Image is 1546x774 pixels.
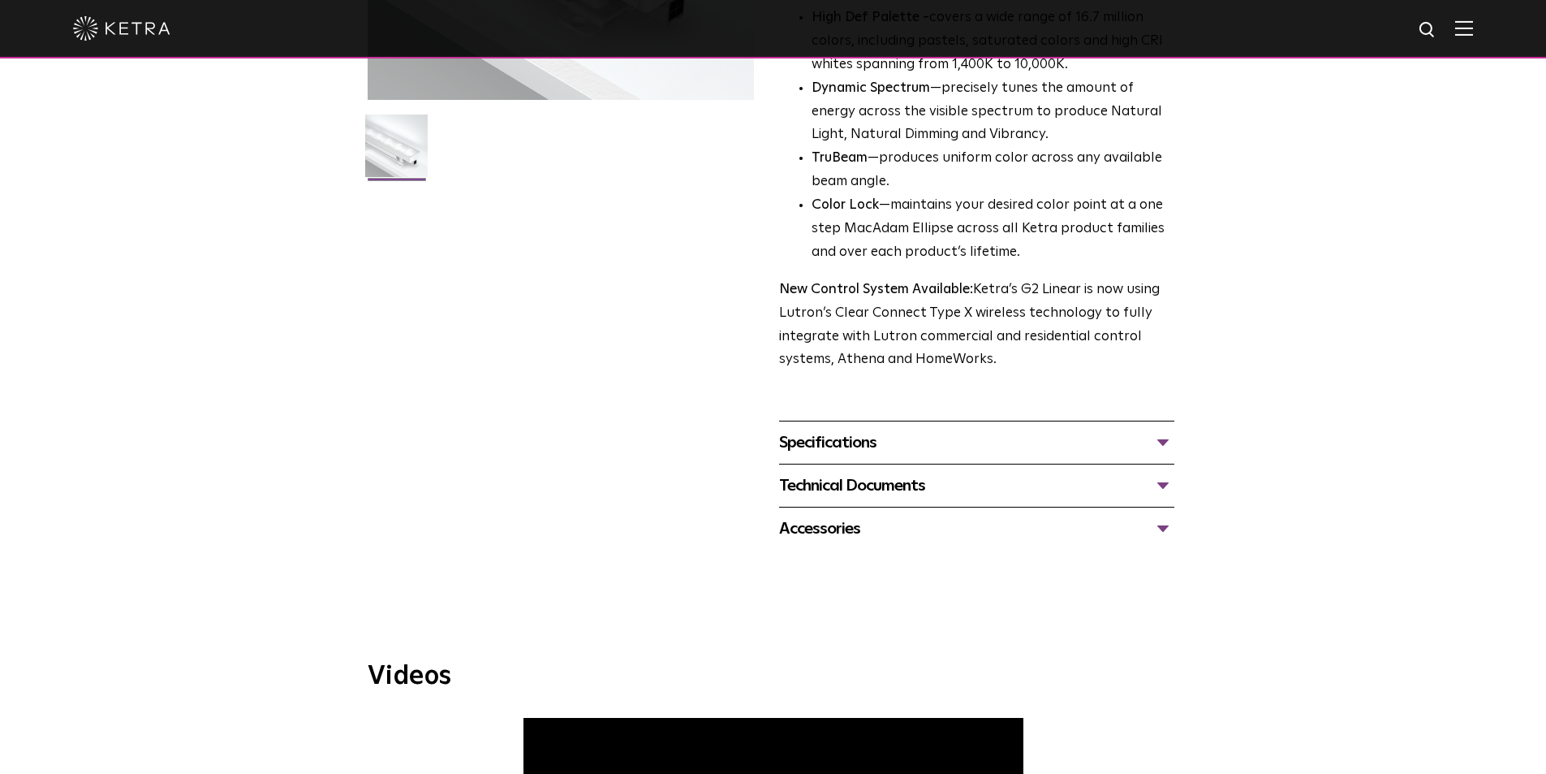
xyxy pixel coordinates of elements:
div: Accessories [779,516,1174,542]
img: search icon [1418,20,1438,41]
li: —precisely tunes the amount of energy across the visible spectrum to produce Natural Light, Natur... [812,77,1174,148]
strong: TruBeam [812,151,868,165]
li: —maintains your desired color point at a one step MacAdam Ellipse across all Ketra product famili... [812,194,1174,265]
strong: Dynamic Spectrum [812,81,930,95]
strong: New Control System Available: [779,283,973,296]
img: Hamburger%20Nav.svg [1455,20,1473,36]
img: ketra-logo-2019-white [73,16,170,41]
li: —produces uniform color across any available beam angle. [812,147,1174,194]
img: G2-Linear-2021-Web-Square [365,115,428,189]
div: Technical Documents [779,473,1174,499]
div: Specifications [779,430,1174,456]
p: Ketra’s G2 Linear is now using Lutron’s Clear Connect Type X wireless technology to fully integra... [779,279,1174,373]
strong: Color Lock [812,198,879,212]
h3: Videos [368,664,1179,690]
